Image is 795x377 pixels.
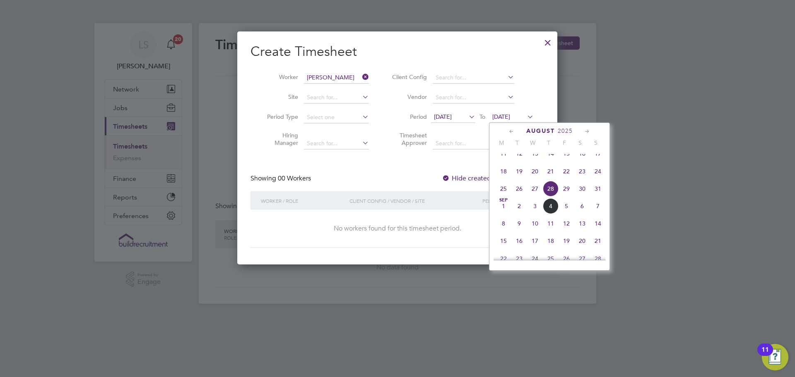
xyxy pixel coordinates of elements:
span: 27 [527,181,543,197]
span: [DATE] [492,113,510,120]
span: 10 [527,216,543,231]
span: M [494,139,509,146]
div: No workers found for this timesheet period. [259,224,536,233]
span: 2025 [558,127,573,134]
span: 27 [574,251,590,267]
span: 26 [511,181,527,197]
span: T [509,139,525,146]
span: 14 [590,216,606,231]
span: S [588,139,604,146]
span: Sep [496,198,511,202]
span: 12 [511,146,527,161]
input: Search for... [304,138,369,149]
span: 21 [590,233,606,249]
input: Search for... [433,138,514,149]
span: 15 [559,146,574,161]
span: 13 [574,216,590,231]
span: 28 [590,251,606,267]
span: 3 [527,198,543,214]
label: Worker [261,73,298,81]
div: Worker / Role [259,191,347,210]
label: Period [390,113,427,120]
span: F [556,139,572,146]
span: 23 [574,163,590,179]
span: W [525,139,541,146]
span: 17 [527,233,543,249]
span: 12 [559,216,574,231]
span: [DATE] [434,113,452,120]
span: 8 [496,216,511,231]
span: 14 [543,146,559,161]
span: 19 [559,233,574,249]
div: Client Config / Vendor / Site [347,191,480,210]
span: T [541,139,556,146]
span: 11 [496,146,511,161]
label: Timesheet Approver [390,132,427,146]
span: 11 [543,216,559,231]
span: 30 [574,181,590,197]
span: 22 [559,163,574,179]
span: 25 [496,181,511,197]
span: 6 [574,198,590,214]
button: Open Resource Center, 11 new notifications [762,344,788,370]
div: Showing [251,174,313,183]
span: August [526,127,555,134]
span: 16 [511,233,527,249]
input: Search for... [304,92,369,103]
span: S [572,139,588,146]
span: 23 [511,251,527,267]
span: 5 [559,198,574,214]
span: 1 [496,198,511,214]
span: 9 [511,216,527,231]
input: Select one [304,112,369,123]
span: 13 [527,146,543,161]
span: 29 [559,181,574,197]
span: 26 [559,251,574,267]
span: 7 [590,198,606,214]
label: Client Config [390,73,427,81]
input: Search for... [433,72,514,84]
span: 18 [543,233,559,249]
input: Search for... [304,72,369,84]
span: 28 [543,181,559,197]
span: 22 [496,251,511,267]
div: 11 [761,350,769,360]
span: 00 Workers [278,174,311,182]
span: 24 [590,163,606,179]
label: Vendor [390,93,427,101]
input: Search for... [433,92,514,103]
span: 20 [574,233,590,249]
span: To [477,111,488,122]
label: Period Type [261,113,298,120]
span: 18 [496,163,511,179]
label: Hide created timesheets [442,174,526,182]
h2: Create Timesheet [251,43,544,60]
span: 2 [511,198,527,214]
label: Hiring Manager [261,132,298,146]
span: 17 [590,146,606,161]
span: 24 [527,251,543,267]
span: 25 [543,251,559,267]
span: 19 [511,163,527,179]
div: Period [480,191,536,210]
label: Site [261,93,298,101]
span: 15 [496,233,511,249]
span: 31 [590,181,606,197]
span: 4 [543,198,559,214]
span: 20 [527,163,543,179]
span: 16 [574,146,590,161]
span: 21 [543,163,559,179]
